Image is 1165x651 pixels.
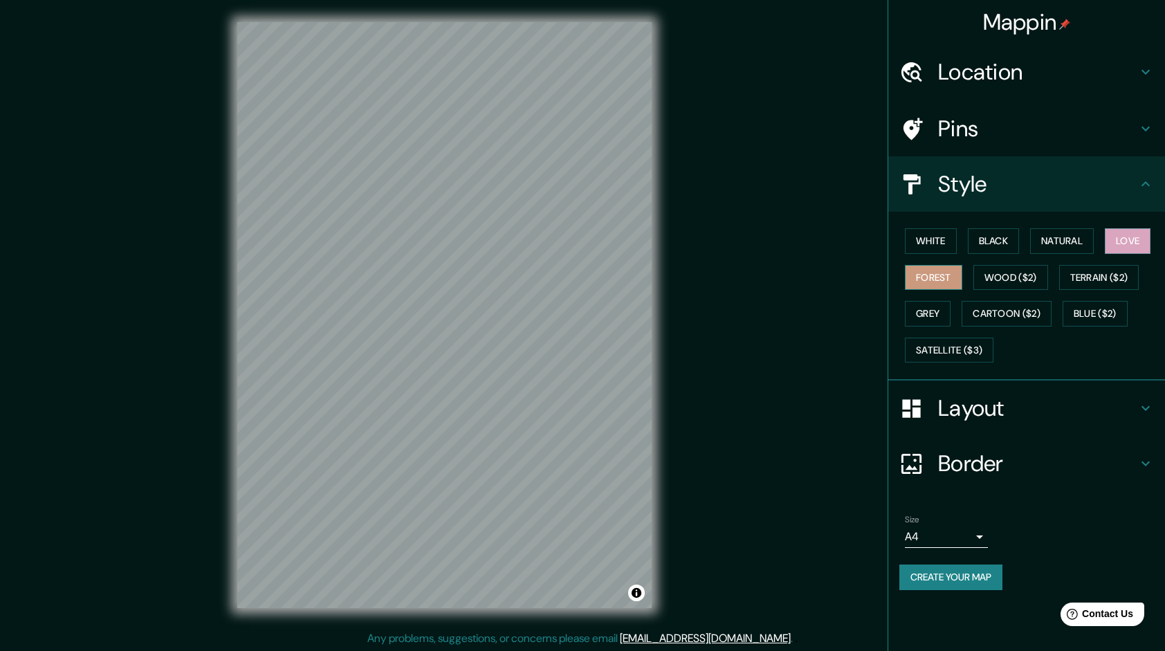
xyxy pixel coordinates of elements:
[1059,265,1139,291] button: Terrain ($2)
[973,265,1048,291] button: Wood ($2)
[968,228,1020,254] button: Black
[888,156,1165,212] div: Style
[938,170,1137,198] h4: Style
[938,115,1137,143] h4: Pins
[237,22,652,608] canvas: Map
[793,630,795,647] div: .
[1042,597,1150,636] iframe: Help widget launcher
[899,565,1002,590] button: Create your map
[888,101,1165,156] div: Pins
[1063,301,1128,327] button: Blue ($2)
[367,630,793,647] p: Any problems, suggestions, or concerns please email .
[905,265,962,291] button: Forest
[938,450,1137,477] h4: Border
[888,380,1165,436] div: Layout
[938,58,1137,86] h4: Location
[983,8,1071,36] h4: Mappin
[1059,19,1070,30] img: pin-icon.png
[620,631,791,645] a: [EMAIL_ADDRESS][DOMAIN_NAME]
[628,585,645,601] button: Toggle attribution
[938,394,1137,422] h4: Layout
[888,436,1165,491] div: Border
[905,338,993,363] button: Satellite ($3)
[905,526,988,548] div: A4
[905,228,957,254] button: White
[795,630,798,647] div: .
[905,301,951,327] button: Grey
[1030,228,1094,254] button: Natural
[962,301,1052,327] button: Cartoon ($2)
[1105,228,1150,254] button: Love
[888,44,1165,100] div: Location
[905,514,919,526] label: Size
